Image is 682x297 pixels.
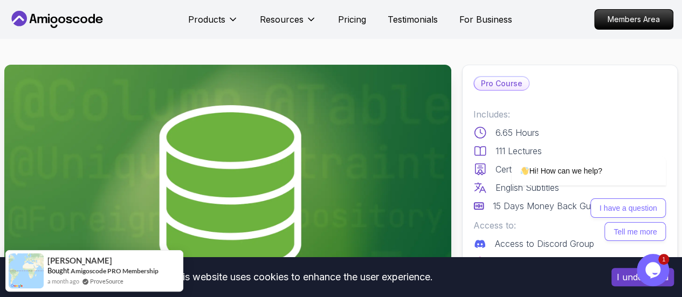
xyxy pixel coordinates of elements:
[188,13,225,26] p: Products
[8,265,595,289] div: This website uses cookies to enhance the user experience.
[477,72,671,248] iframe: chat widget
[637,254,671,286] iframe: chat widget
[9,253,44,288] img: provesource social proof notification image
[473,257,486,270] img: jetbrains logo
[473,219,666,232] p: Access to:
[595,10,673,29] p: Members Area
[459,13,512,26] a: For Business
[188,13,238,34] button: Products
[90,277,123,286] a: ProveSource
[47,266,70,275] span: Bought
[473,108,666,121] p: Includes:
[594,9,673,30] a: Members Area
[338,13,366,26] a: Pricing
[474,77,529,90] p: Pro Course
[47,277,79,286] span: a month ago
[47,256,112,265] span: [PERSON_NAME]
[71,267,159,275] a: Amigoscode PRO Membership
[611,268,674,286] button: Accept cookies
[388,13,438,26] a: Testimonials
[260,13,304,26] p: Resources
[260,13,316,34] button: Resources
[495,257,576,270] p: IntelliJ IDEA Ultimate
